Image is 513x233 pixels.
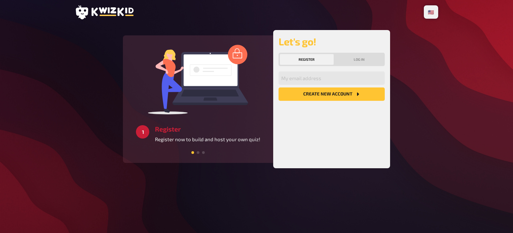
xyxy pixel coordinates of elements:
div: 1 [136,125,150,139]
h3: Register [155,125,260,133]
img: log in [148,44,248,114]
li: 🇺🇸 [425,7,437,17]
button: Register [280,54,334,65]
input: My email address [279,71,385,85]
button: Create new account [279,87,385,101]
h2: Let's go! [279,35,385,47]
p: Register now to build and host your own quiz! [155,136,260,143]
button: Log in [335,54,384,65]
